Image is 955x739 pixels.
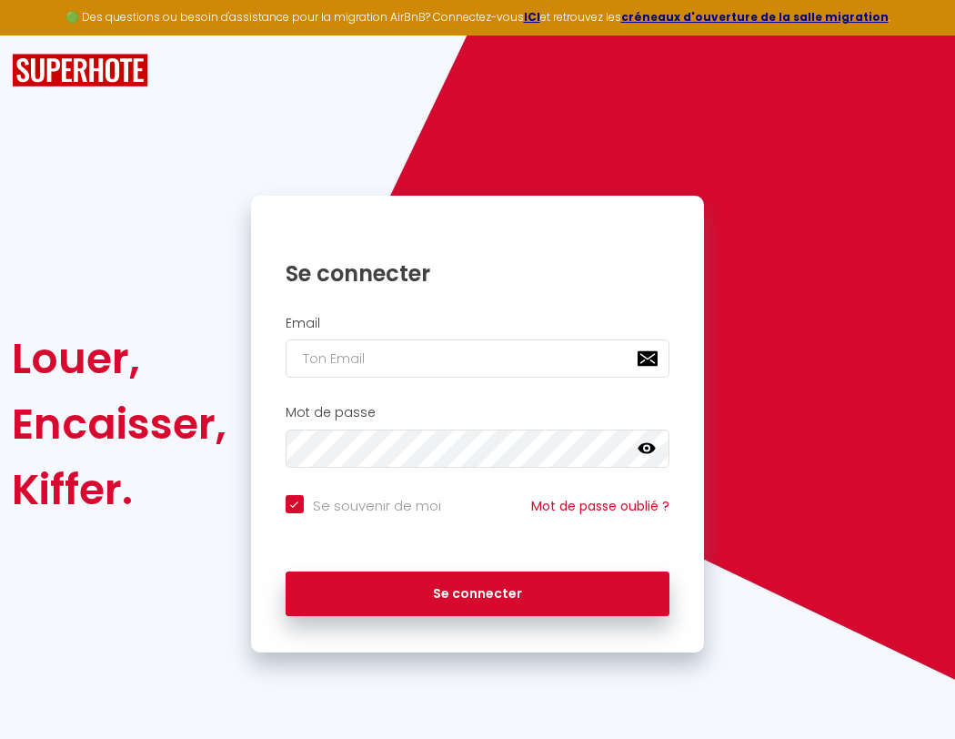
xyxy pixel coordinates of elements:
[286,259,670,288] h1: Se connecter
[12,457,226,522] div: Kiffer.
[524,9,540,25] a: ICI
[286,339,670,378] input: Ton Email
[12,391,226,457] div: Encaisser,
[12,326,226,391] div: Louer,
[12,54,148,87] img: SuperHote logo
[531,497,669,515] a: Mot de passe oublié ?
[621,9,889,25] a: créneaux d'ouverture de la salle migration
[286,572,670,617] button: Se connecter
[286,316,670,331] h2: Email
[286,405,670,420] h2: Mot de passe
